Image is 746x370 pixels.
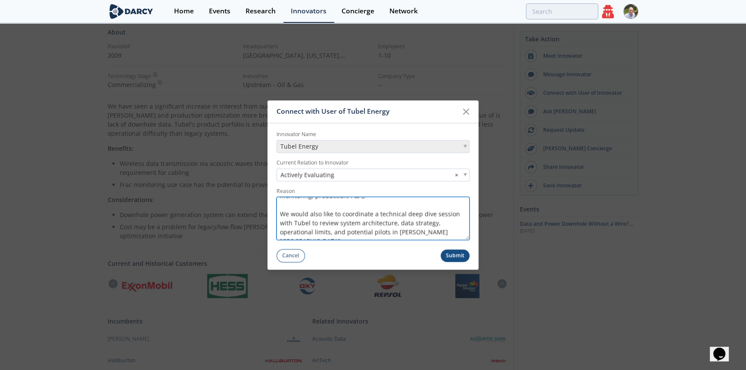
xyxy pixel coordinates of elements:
[455,171,458,180] span: ×
[246,8,276,15] div: Research
[280,142,318,151] span: Tubel Energy
[108,4,155,19] img: logo-wide.svg
[291,8,326,15] div: Innovators
[441,249,470,262] button: Submit
[277,187,469,195] label: Reason
[277,249,305,262] button: Cancel
[277,159,469,167] label: Current Relation to Innovator
[526,3,598,19] input: Advanced Search
[342,8,374,15] div: Concierge
[710,336,737,361] iframe: chat widget
[277,131,469,138] label: Innovator Name
[389,8,418,15] div: Network
[174,8,194,15] div: Home
[209,8,230,15] div: Events
[277,103,458,120] div: Connect with User of Tubel Energy
[277,168,469,181] div: Actively Evaluating ×
[623,4,638,19] img: Profile
[280,171,334,180] span: Actively Evaluating
[277,140,469,153] div: Tubel Energy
